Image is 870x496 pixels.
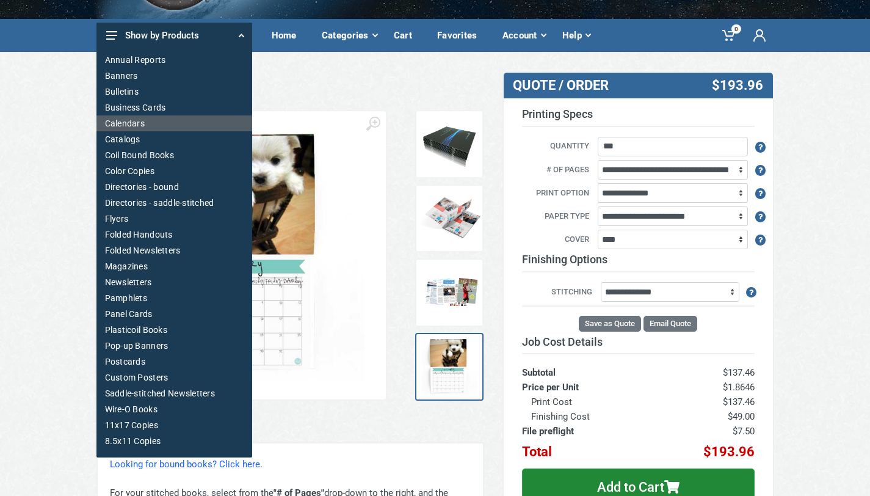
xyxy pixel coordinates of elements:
h3: Finishing Options [522,253,755,272]
label: Stitching [522,286,599,299]
a: Samples [415,258,484,327]
span: $137.46 [723,396,755,407]
a: Business Cards [96,100,252,115]
a: Folded Newsletters [96,243,252,258]
th: Subtotal [522,354,654,380]
a: Magazines [96,258,252,274]
a: Calendars [96,115,252,131]
a: Directories - bound [96,179,252,195]
span: $193.96 [712,78,763,93]
button: Save as Quote [579,316,641,332]
span: $49.00 [728,411,755,422]
label: Cover [513,233,596,247]
th: Print Cost [522,395,654,409]
a: Plasticoil Books [96,322,252,338]
a: Saddle-stitched Newsletters [96,385,252,401]
a: 8.5x11 Copies [96,433,252,449]
div: Cart [385,23,429,48]
img: Saddlestich Book [419,114,480,175]
a: Coil Bound Books [96,147,252,163]
a: Calendar [415,333,484,401]
h3: Job Cost Details [522,335,755,349]
label: # of Pages [513,164,596,177]
a: Flyers [96,211,252,227]
div: Categories [313,23,385,48]
a: Pamphlets [96,290,252,306]
th: Total [522,439,654,459]
button: Email Quote [643,316,697,332]
div: Help [554,23,598,48]
label: Quantity [513,140,596,153]
a: Cart [385,19,429,52]
a: Favorites [429,19,494,52]
a: 0 [714,19,745,52]
img: Samples [419,262,480,323]
a: Custom Posters [96,370,252,385]
th: File preflight [522,424,654,439]
nav: breadcrumb [96,62,774,74]
img: Calendar [419,337,480,398]
a: Directories - saddle-stitched [96,195,252,211]
label: Print Option [513,187,596,200]
img: Open Spreads [419,188,480,249]
a: Newsletters [96,274,252,290]
span: $7.50 [733,426,755,437]
label: Paper Type [513,210,596,224]
span: $193.96 [703,444,755,459]
h3: Printing Specs [522,108,755,127]
a: Saddlestich Book [415,110,484,178]
a: Banners [96,68,252,84]
a: Home [263,19,313,52]
th: Price per Unit [522,380,654,395]
h3: QUOTE / ORDER [513,78,674,93]
a: Pop-up Banners [96,338,252,354]
div: Home [263,23,313,48]
a: Catalogs [96,131,252,147]
a: Annual Reports [96,52,252,68]
div: Account [494,23,554,48]
span: $1.8646 [723,382,755,393]
a: Postcards [96,354,252,370]
a: 11x17 Copies [96,417,252,433]
th: Finishing Cost [522,409,654,424]
a: Open Spreads [415,184,484,253]
span: $137.46 [723,367,755,378]
button: Show by Products [96,23,252,48]
a: Folded Handouts [96,227,252,243]
div: Favorites [429,23,494,48]
a: Panel Cards [96,306,252,322]
span: 0 [731,24,741,34]
a: Wire-O Books [96,401,252,417]
a: Color Copies [96,163,252,179]
a: Bulletins [96,84,252,100]
a: Looking for bound books? Click here. [110,459,263,470]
